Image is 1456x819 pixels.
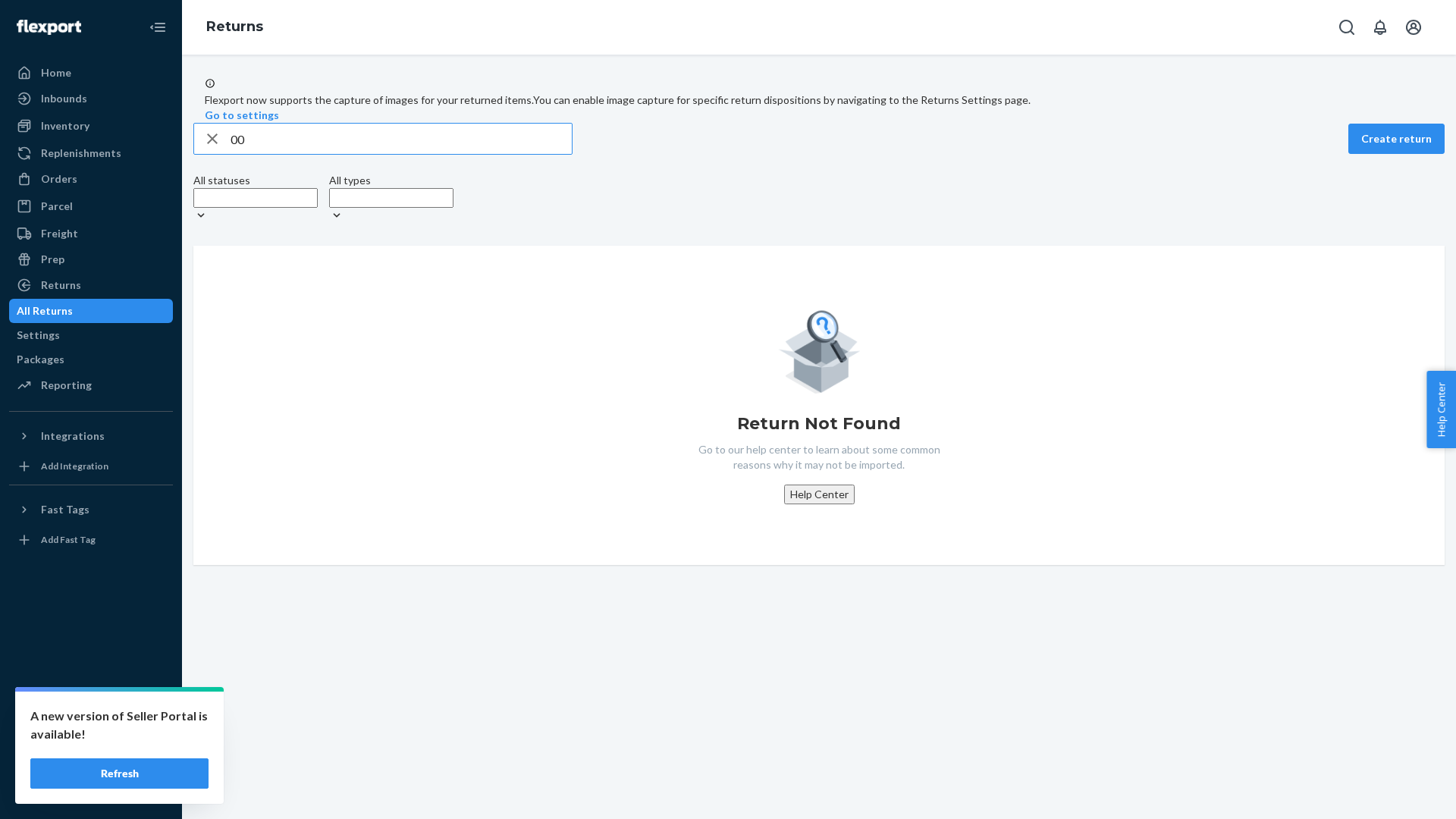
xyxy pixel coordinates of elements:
[205,93,533,106] span: Flexport now supports the capture of images for your returned items.
[9,699,173,723] a: Settings
[737,412,901,436] h1: Return Not Found
[1398,12,1429,42] button: Open account menu
[231,124,572,154] input: Search returns by rma, id, tracking number
[9,61,173,85] a: Home
[143,12,173,42] button: Close Navigation
[30,758,209,789] button: Refresh
[30,707,209,743] p: A new version of Seller Portal is available!
[17,328,60,343] div: Settings
[41,226,78,241] div: Freight
[9,347,173,372] a: Packages
[41,378,92,393] div: Reporting
[329,173,453,188] div: All types
[41,428,105,444] div: Integrations
[9,247,173,271] a: Prep
[9,273,173,297] a: Returns
[9,454,173,479] a: Add Integration
[41,460,108,472] div: Add Integration
[206,18,263,35] a: Returns
[9,751,173,775] a: Help Center
[9,114,173,138] a: Inventory
[193,173,318,188] div: All statuses
[329,188,453,208] input: All types
[1348,124,1445,154] button: Create return
[9,167,173,191] a: Orders
[686,442,952,472] p: Go to our help center to learn about some common reasons why it may not be imported.
[193,188,318,208] input: All statuses
[9,528,173,552] a: Add Fast Tag
[9,323,173,347] a: Settings
[9,221,173,246] a: Freight
[41,118,89,133] div: Inventory
[1426,371,1456,448] button: Help Center
[9,777,173,801] button: Give Feedback
[41,146,121,161] div: Replenishments
[17,20,81,35] img: Flexport logo
[9,497,173,522] button: Fast Tags
[9,141,173,165] a: Replenishments
[41,252,64,267] div: Prep
[17,303,73,318] div: All Returns
[41,502,89,517] div: Fast Tags
[41,533,96,546] div: Add Fast Tag
[41,65,71,80] div: Home
[9,86,173,111] a: Inbounds
[41,91,87,106] div: Inbounds
[17,352,64,367] div: Packages
[9,424,173,448] button: Integrations
[9,299,173,323] a: All Returns
[784,485,855,504] button: Help Center
[9,725,173,749] a: Talk to Support
[41,199,73,214] div: Parcel
[194,5,275,49] ol: breadcrumbs
[778,306,861,394] img: Empty list
[1365,12,1395,42] button: Open notifications
[41,278,81,293] div: Returns
[41,171,77,187] div: Orders
[1332,12,1362,42] button: Open Search Box
[533,93,1031,106] span: You can enable image capture for specific return dispositions by navigating to the Returns Settin...
[205,108,279,123] button: Go to settings
[9,373,173,397] a: Reporting
[9,194,173,218] a: Parcel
